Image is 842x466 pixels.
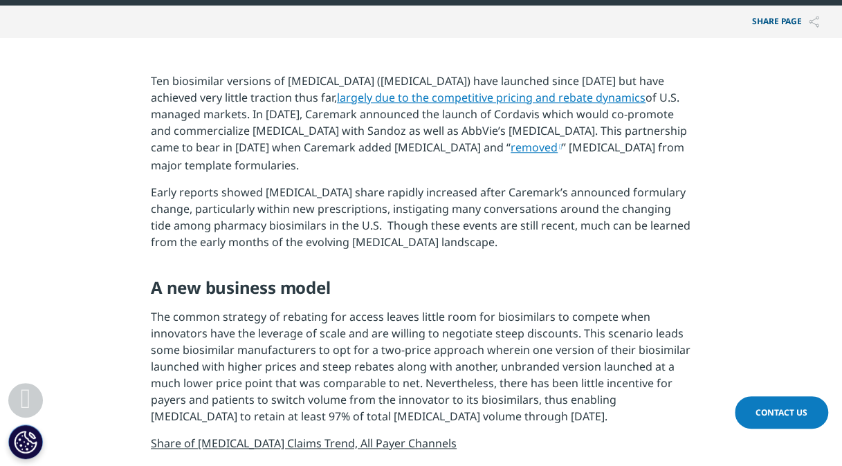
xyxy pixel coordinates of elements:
button: Cookies Settings [8,425,43,459]
button: Share PAGEShare PAGE [742,6,830,38]
span: Ten biosimilar versions of [MEDICAL_DATA] ([MEDICAL_DATA]) have launched since [DATE] but have ac... [151,73,664,105]
span: of U.S. managed markets. In [DATE], Caremark announced the launch of Cordavis which would co-prom... [151,90,687,155]
span: ” [MEDICAL_DATA] from major template formularies. [151,140,684,173]
img: Share PAGE [809,16,819,28]
a: Contact Us [735,396,828,429]
a: removed [511,140,562,155]
a: largely due to the competitive pricing and rebate dynamics [337,90,646,105]
p: Early reports showed [MEDICAL_DATA] share rapidly increased after Caremark’s announced formulary ... [151,184,691,261]
span: Share of [MEDICAL_DATA] Claims Trend, All Payer Channels [151,436,457,451]
span: removed [511,140,558,155]
strong: A new business model [151,276,330,299]
p: Share PAGE [742,6,830,38]
span: The common strategy of rebating for access leaves little room for biosimilars to compete when inn... [151,309,690,424]
span: Contact Us [756,407,807,418]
